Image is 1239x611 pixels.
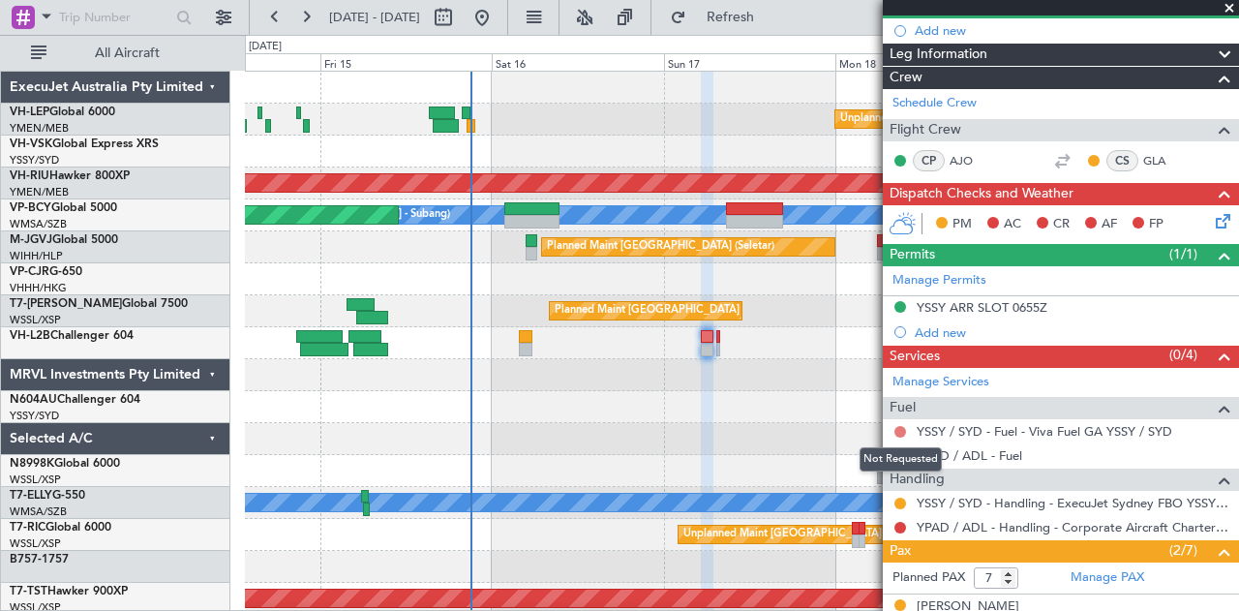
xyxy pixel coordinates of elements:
[952,215,972,234] span: PM
[10,266,82,278] a: VP-CJRG-650
[892,271,986,290] a: Manage Permits
[10,138,159,150] a: VH-VSKGlobal Express XRS
[892,373,989,392] a: Manage Services
[10,522,111,534] a: T7-RICGlobal 6000
[10,107,49,118] span: VH-LEP
[10,394,57,406] span: N604AU
[10,458,120,470] a: N8998KGlobal 6000
[890,397,916,419] span: Fuel
[890,44,987,66] span: Leg Information
[892,568,965,588] label: Planned PAX
[1169,540,1197,561] span: (2/7)
[10,473,61,487] a: WSSL/XSP
[1102,215,1117,234] span: AF
[917,519,1229,535] a: YPAD / ADL - Handling - Corporate Aircraft Charter YPAD / ADL
[1169,244,1197,264] span: (1/1)
[10,107,115,118] a: VH-LEPGlobal 6000
[10,504,67,519] a: WMSA/SZB
[10,217,67,231] a: WMSA/SZB
[917,299,1047,316] div: YSSY ARR SLOT 0655Z
[10,170,49,182] span: VH-RIU
[10,202,51,214] span: VP-BCY
[10,298,122,310] span: T7-[PERSON_NAME]
[915,324,1229,341] div: Add new
[1053,215,1070,234] span: CR
[1004,215,1021,234] span: AC
[10,153,59,168] a: YSSY/SYD
[10,234,118,246] a: M-JGVJGlobal 5000
[10,266,49,278] span: VP-CJR
[10,121,69,136] a: YMEN/MEB
[10,490,85,502] a: T7-ELLYG-550
[10,170,130,182] a: VH-RIUHawker 800XP
[917,423,1172,440] a: YSSY / SYD - Fuel - Viva Fuel GA YSSY / SYD
[917,495,1229,511] a: YSSY / SYD - Handling - ExecuJet Sydney FBO YSSY / SYD
[10,313,61,327] a: WSSL/XSP
[10,586,128,597] a: T7-TSTHawker 900XP
[555,296,782,325] div: Planned Maint [GEOGRAPHIC_DATA] (Seletar)
[860,447,942,472] div: Not Requested
[10,554,48,565] span: B757-1
[950,152,993,169] a: AJO
[661,2,777,33] button: Refresh
[890,244,935,266] span: Permits
[835,53,1008,71] div: Mon 18
[1143,152,1187,169] a: GLA
[59,3,170,32] input: Trip Number
[10,298,188,310] a: T7-[PERSON_NAME]Global 7500
[1106,150,1138,171] div: CS
[10,522,45,534] span: T7-RIC
[1071,568,1144,588] a: Manage PAX
[890,540,911,563] span: Pax
[890,67,922,89] span: Crew
[683,520,924,549] div: Unplanned Maint [GEOGRAPHIC_DATA] (Seletar)
[329,9,420,26] span: [DATE] - [DATE]
[249,39,282,55] div: [DATE]
[10,202,117,214] a: VP-BCYGlobal 5000
[10,554,69,565] a: B757-1757
[492,53,664,71] div: Sat 16
[1169,345,1197,365] span: (0/4)
[892,94,977,113] a: Schedule Crew
[10,185,69,199] a: YMEN/MEB
[10,281,67,295] a: VHHH/HKG
[50,46,204,60] span: All Aircraft
[664,53,836,71] div: Sun 17
[320,53,493,71] div: Fri 15
[915,22,1229,39] div: Add new
[10,330,50,342] span: VH-L2B
[10,330,134,342] a: VH-L2BChallenger 604
[890,183,1073,205] span: Dispatch Checks and Weather
[890,346,940,368] span: Services
[10,394,140,406] a: N604AUChallenger 604
[840,105,1080,134] div: Unplanned Maint Wichita (Wichita Mid-continent)
[10,536,61,551] a: WSSL/XSP
[913,150,945,171] div: CP
[1149,215,1163,234] span: FP
[10,249,63,263] a: WIHH/HLP
[690,11,771,24] span: Refresh
[21,38,210,69] button: All Aircraft
[10,138,52,150] span: VH-VSK
[10,490,52,502] span: T7-ELLY
[917,447,1022,464] a: YPAD / ADL - Fuel
[890,119,961,141] span: Flight Crew
[10,234,52,246] span: M-JGVJ
[10,458,54,470] span: N8998K
[10,409,59,423] a: YSSY/SYD
[547,232,774,261] div: Planned Maint [GEOGRAPHIC_DATA] (Seletar)
[10,586,47,597] span: T7-TST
